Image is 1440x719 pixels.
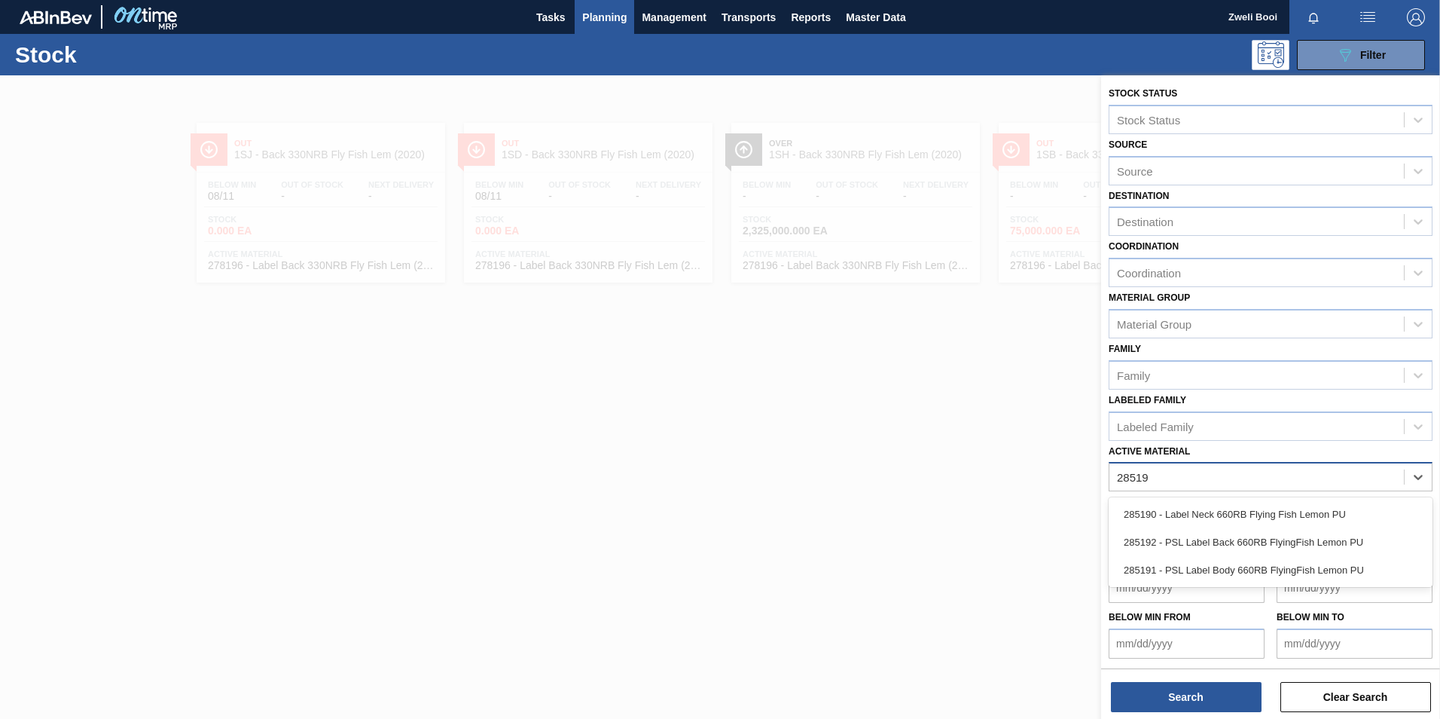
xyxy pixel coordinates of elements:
img: userActions [1359,8,1377,26]
span: Planning [582,8,627,26]
span: Transports [722,8,776,26]
div: Family [1117,369,1150,381]
img: TNhmsLtSVTkK8tSr43FrP2fwEKptu5GPRR3wAAAABJRU5ErkJggg== [20,11,92,24]
div: 285192 - PSL Label Back 660RB FlyingFish Lemon PU [1109,528,1432,556]
h1: Stock [15,46,240,63]
label: Coordination [1109,241,1179,252]
label: Family [1109,344,1141,354]
input: mm/dd/yyyy [1277,573,1432,603]
div: Destination [1117,216,1173,228]
div: Stock Status [1117,113,1180,126]
input: mm/dd/yyyy [1109,629,1265,659]
span: Master Data [846,8,905,26]
label: Stock Status [1109,88,1177,99]
span: Filter [1360,49,1386,61]
div: Labeled Family [1117,420,1194,433]
label: Source [1109,139,1147,150]
span: Tasks [534,8,567,26]
span: Reports [791,8,831,26]
span: Management [642,8,706,26]
div: Coordination [1117,267,1181,280]
input: mm/dd/yyyy [1109,573,1265,603]
label: Below Min from [1109,612,1191,623]
button: Notifications [1289,7,1338,28]
button: Filter [1297,40,1425,70]
div: 285190 - Label Neck 660RB Flying Fish Lemon PU [1109,500,1432,528]
div: Material Group [1117,317,1191,330]
label: Labeled Family [1109,395,1186,405]
div: Programming: no user selected [1252,40,1289,70]
div: 285191 - PSL Label Body 660RB FlyingFish Lemon PU [1109,556,1432,584]
label: Below Min to [1277,612,1344,623]
img: Logout [1407,8,1425,26]
label: Material Group [1109,292,1190,303]
input: mm/dd/yyyy [1277,629,1432,659]
label: Active Material [1109,446,1190,457]
div: Source [1117,164,1153,177]
label: Destination [1109,191,1169,201]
